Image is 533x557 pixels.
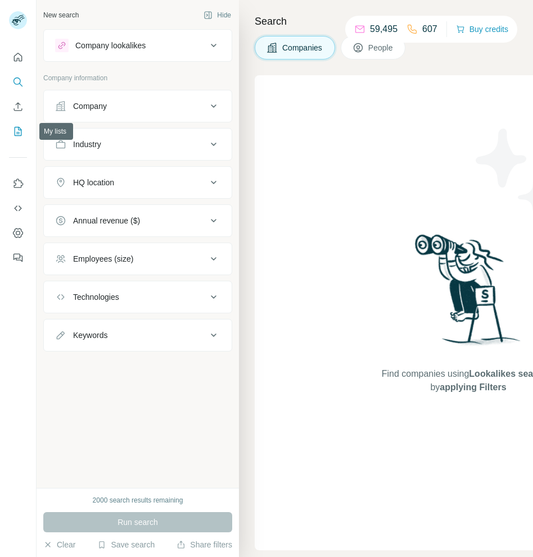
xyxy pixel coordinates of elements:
[73,253,133,264] div: Employees (size)
[368,42,394,53] span: People
[282,42,323,53] span: Companies
[73,139,101,150] div: Industry
[177,539,232,550] button: Share filters
[255,13,520,29] h4: Search
[422,22,437,36] p: 607
[44,207,232,234] button: Annual revenue ($)
[43,10,79,20] div: New search
[9,223,27,243] button: Dashboard
[73,177,114,188] div: HQ location
[370,22,398,36] p: 59,495
[9,47,27,67] button: Quick start
[43,73,232,83] p: Company information
[44,169,232,196] button: HQ location
[410,231,527,357] img: Surfe Illustration - Woman searching with binoculars
[43,539,75,550] button: Clear
[73,101,107,112] div: Company
[9,121,27,141] button: My lists
[73,215,140,226] div: Annual revenue ($)
[44,245,232,272] button: Employees (size)
[9,97,27,117] button: Enrich CSV
[44,284,232,311] button: Technologies
[9,198,27,218] button: Use Surfe API
[73,291,119,303] div: Technologies
[44,32,232,59] button: Company lookalikes
[97,539,155,550] button: Save search
[93,495,183,505] div: 2000 search results remaining
[9,248,27,268] button: Feedback
[440,382,506,392] span: applying Filters
[9,174,27,194] button: Use Surfe on LinkedIn
[44,131,232,158] button: Industry
[9,72,27,92] button: Search
[44,322,232,349] button: Keywords
[456,21,508,37] button: Buy credits
[196,7,239,24] button: Hide
[73,330,107,341] div: Keywords
[44,93,232,120] button: Company
[75,40,146,51] div: Company lookalikes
